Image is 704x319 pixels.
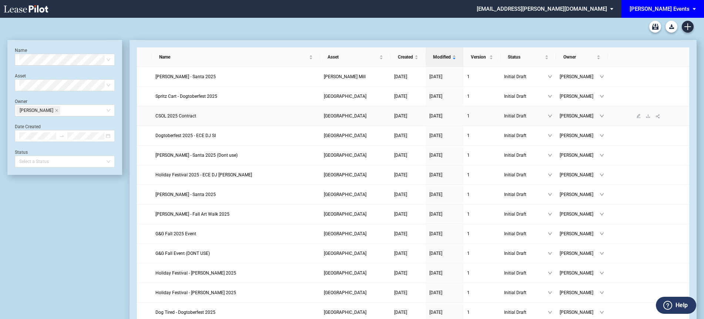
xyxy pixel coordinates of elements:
[394,153,407,158] span: [DATE]
[560,171,600,179] span: [PERSON_NAME]
[656,114,661,119] span: share-alt
[324,210,387,218] a: [GEOGRAPHIC_DATA]
[394,73,422,80] a: [DATE]
[324,74,366,79] span: Atherton Mill
[394,191,422,198] a: [DATE]
[548,192,552,197] span: down
[324,251,366,256] span: Freshfields Village
[548,232,552,236] span: down
[394,289,422,296] a: [DATE]
[634,113,643,119] a: edit
[600,251,604,256] span: down
[600,153,604,157] span: down
[504,309,548,316] span: Initial Draft
[467,172,470,177] span: 1
[429,94,442,99] span: [DATE]
[394,310,407,315] span: [DATE]
[394,230,422,237] a: [DATE]
[429,270,442,276] span: [DATE]
[548,212,552,216] span: down
[467,309,497,316] a: 1
[324,93,387,100] a: [GEOGRAPHIC_DATA]
[15,150,28,155] label: Status
[324,270,366,276] span: Freshfields Village
[548,290,552,295] span: down
[548,310,552,315] span: down
[324,231,366,236] span: Freshfields Village
[504,152,548,159] span: Initial Draft
[560,269,600,277] span: [PERSON_NAME]
[429,251,442,256] span: [DATE]
[504,230,548,237] span: Initial Draft
[155,171,316,179] a: Holiday Festival 2025 - ECE DJ [PERSON_NAME]
[324,172,366,177] span: Freshfields Village
[394,192,407,197] span: [DATE]
[324,310,366,315] span: Freshfields Village
[600,94,604,99] span: down
[504,269,548,277] span: Initial Draft
[560,93,600,100] span: [PERSON_NAME]
[324,94,366,99] span: Freshfields Village
[467,289,497,296] a: 1
[429,112,460,120] a: [DATE]
[560,250,600,257] span: [PERSON_NAME]
[682,21,694,33] a: Create new document
[429,230,460,237] a: [DATE]
[324,250,387,257] a: [GEOGRAPHIC_DATA]
[467,290,470,295] span: 1
[560,289,600,296] span: [PERSON_NAME]
[394,250,422,257] a: [DATE]
[426,47,463,67] th: Modified
[636,114,641,118] span: edit
[55,109,58,112] span: close
[324,113,366,119] span: Freshfields Village
[560,73,600,80] span: [PERSON_NAME]
[394,152,422,159] a: [DATE]
[600,310,604,315] span: down
[467,269,497,277] a: 1
[394,113,407,119] span: [DATE]
[467,74,470,79] span: 1
[429,231,442,236] span: [DATE]
[155,93,316,100] a: Spritz Cart - Dogtoberfest 2025
[155,74,216,79] span: Edwin McCora - Santa 2025
[324,289,387,296] a: [GEOGRAPHIC_DATA]
[467,153,470,158] span: 1
[467,113,470,119] span: 1
[560,210,600,218] span: [PERSON_NAME]
[675,300,688,310] label: Help
[504,289,548,296] span: Initial Draft
[59,133,64,139] span: swap-right
[548,271,552,275] span: down
[155,290,236,295] span: Holiday Festival - Tim Mathias 2025
[600,290,604,295] span: down
[600,133,604,138] span: down
[429,250,460,257] a: [DATE]
[548,153,552,157] span: down
[155,210,316,218] a: [PERSON_NAME] - Fall Art Walk 2025
[155,289,316,296] a: Holiday Festival - [PERSON_NAME] 2025
[324,191,387,198] a: [GEOGRAPHIC_DATA]
[324,153,366,158] span: Freshfields Village
[600,232,604,236] span: down
[394,132,422,139] a: [DATE]
[429,132,460,139] a: [DATE]
[429,172,442,177] span: [DATE]
[15,48,27,53] label: Name
[324,73,387,80] a: [PERSON_NAME] Mill
[390,47,426,67] th: Created
[600,192,604,197] span: down
[155,132,316,139] a: Dogtoberfest 2025 - ECE DJ SI
[398,53,413,61] span: Created
[394,171,422,179] a: [DATE]
[504,93,548,100] span: Initial Draft
[155,73,316,80] a: [PERSON_NAME] - Santa 2025
[467,112,497,120] a: 1
[155,191,316,198] a: [PERSON_NAME] - Santa 2025
[433,53,451,61] span: Modified
[467,94,470,99] span: 1
[394,251,407,256] span: [DATE]
[155,133,216,138] span: Dogtoberfest 2025 - ECE DJ SI
[394,309,422,316] a: [DATE]
[16,106,60,115] span: Karen Sassaman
